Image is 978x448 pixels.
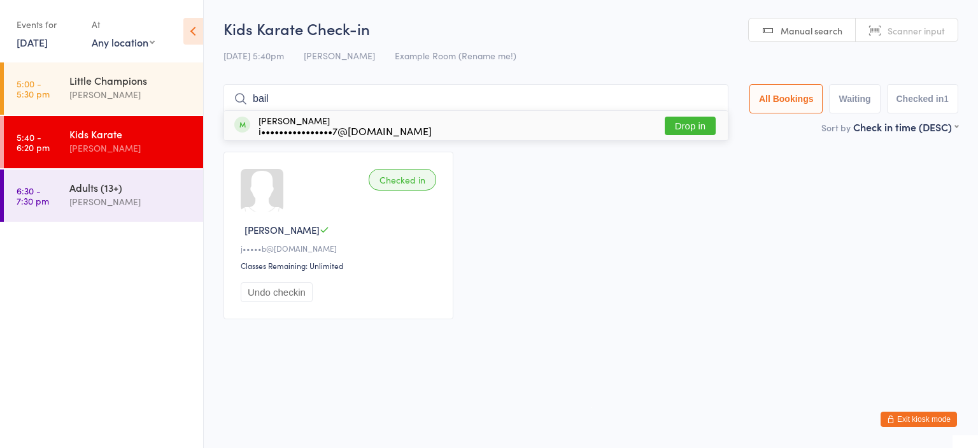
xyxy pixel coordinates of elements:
[369,169,436,191] div: Checked in
[821,121,851,134] label: Sort by
[223,18,958,39] h2: Kids Karate Check-in
[223,49,284,62] span: [DATE] 5:40pm
[17,185,49,206] time: 6:30 - 7:30 pm
[241,282,313,302] button: Undo checkin
[223,84,728,113] input: Search
[69,73,192,87] div: Little Champions
[665,117,716,135] button: Drop in
[944,94,949,104] div: 1
[241,260,440,271] div: Classes Remaining: Unlimited
[69,180,192,194] div: Adults (13+)
[888,24,945,37] span: Scanner input
[69,194,192,209] div: [PERSON_NAME]
[853,120,958,134] div: Check in time (DESC)
[69,141,192,155] div: [PERSON_NAME]
[781,24,842,37] span: Manual search
[69,87,192,102] div: [PERSON_NAME]
[69,127,192,141] div: Kids Karate
[244,223,320,236] span: [PERSON_NAME]
[829,84,880,113] button: Waiting
[4,170,203,222] a: 6:30 -7:30 pmAdults (13+)[PERSON_NAME]
[4,62,203,115] a: 5:00 -5:30 pmLittle Champions[PERSON_NAME]
[17,14,79,35] div: Events for
[17,132,50,152] time: 5:40 - 6:20 pm
[881,412,957,427] button: Exit kiosk mode
[749,84,823,113] button: All Bookings
[395,49,516,62] span: Example Room (Rename me!)
[17,35,48,49] a: [DATE]
[17,78,50,99] time: 5:00 - 5:30 pm
[4,116,203,168] a: 5:40 -6:20 pmKids Karate[PERSON_NAME]
[259,115,432,136] div: [PERSON_NAME]
[241,243,440,254] div: j•••••b@[DOMAIN_NAME]
[92,35,155,49] div: Any location
[259,126,432,136] div: i••••••••••••••••7@[DOMAIN_NAME]
[92,14,155,35] div: At
[887,84,959,113] button: Checked in1
[304,49,375,62] span: [PERSON_NAME]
